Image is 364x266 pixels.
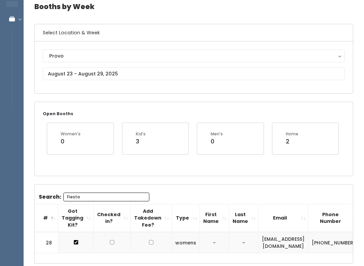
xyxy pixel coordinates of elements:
[131,204,172,232] th: Add Takedown Fee?: activate to sort column ascending
[172,204,200,232] th: Type: activate to sort column ascending
[58,204,94,232] th: Got Tagging Kit?: activate to sort column ascending
[172,232,200,253] td: womens
[94,204,131,232] th: Checked in?: activate to sort column ascending
[259,204,308,232] th: Email: activate to sort column ascending
[35,232,58,253] td: 28
[49,52,338,60] div: Provo
[43,111,73,117] small: Open Booths
[39,193,149,201] label: Search:
[286,131,298,137] div: Home
[35,24,353,41] h6: Select Location & Week
[211,137,223,146] div: 0
[136,137,146,146] div: 3
[286,137,298,146] div: 2
[200,204,229,232] th: First Name: activate to sort column ascending
[229,232,259,253] td: -
[35,204,58,232] th: #: activate to sort column descending
[63,193,149,201] input: Search:
[308,232,359,253] td: [PHONE_NUMBER]
[43,49,345,62] button: Provo
[211,131,223,137] div: Men's
[259,232,308,253] td: [EMAIL_ADDRESS][DOMAIN_NAME]
[229,204,259,232] th: Last Name: activate to sort column ascending
[136,131,146,137] div: Kid's
[61,137,81,146] div: 0
[43,67,345,80] input: August 23 - August 29, 2025
[308,204,359,232] th: Phone Number: activate to sort column ascending
[200,232,229,253] td: -
[61,131,81,137] div: Women's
